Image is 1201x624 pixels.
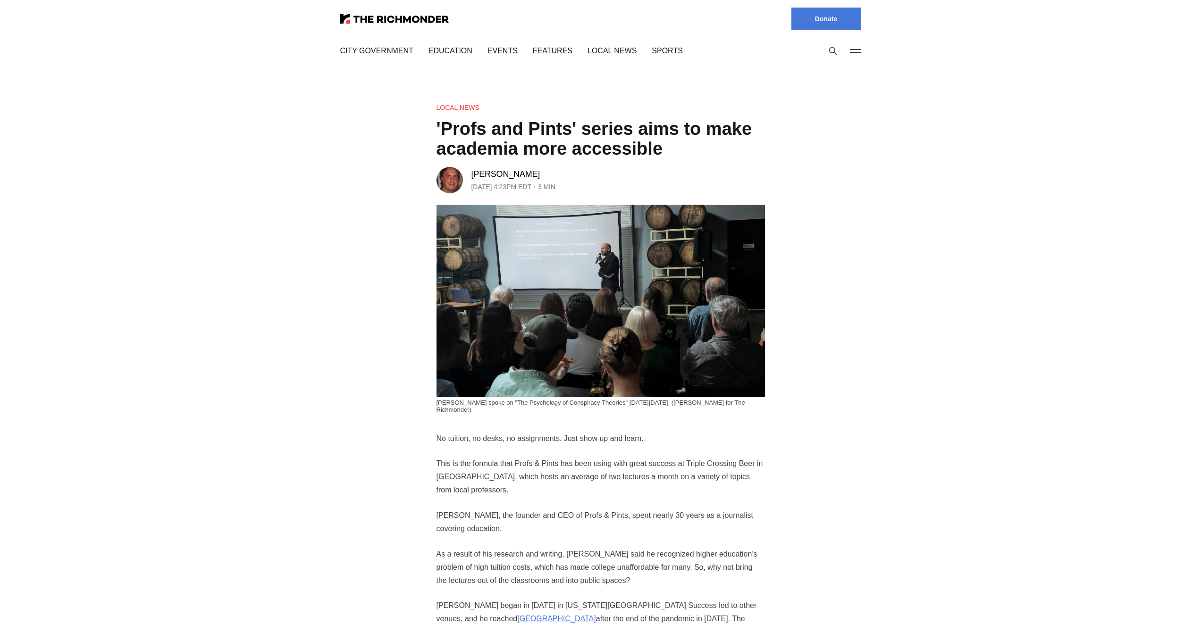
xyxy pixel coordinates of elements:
[791,8,861,30] a: Donate
[437,399,730,406] span: [PERSON_NAME] spoke on "The Psychology of Conspiracy Theories" [DATE][DATE]. ([PERSON_NAME] for T...
[437,502,765,528] p: [PERSON_NAME], the founder and CEO of Profs & Pints, spent nearly 30 years as a journalist coveri...
[826,44,840,58] button: Search this site
[437,450,765,490] p: This is the formula that Profs & Pints has been using with great success at Triple Crossing Beer ...
[340,14,449,24] img: The Richmonder
[437,541,765,580] p: As a result of his research and writing, [PERSON_NAME] said he recognized higher education’s prob...
[426,45,470,56] a: Education
[437,167,463,193] img: Tim Wenzell
[437,119,765,158] h1: 'Profs and Pints' series aims to make academia more accessible
[437,103,477,112] a: Local News
[1121,578,1201,624] iframe: portal-trigger
[340,45,411,56] a: City Government
[471,181,535,192] time: [DATE] 4:23PM EDT
[437,205,765,397] img: 'Profs and Pints' series aims to make academia more accessible
[519,607,593,616] a: [GEOGRAPHIC_DATA]
[580,45,627,56] a: Local News
[485,45,513,56] a: Events
[471,168,541,180] a: [PERSON_NAME]
[528,45,565,56] a: Features
[437,425,765,438] p: No tuition, no desks, no assignments. Just show up and learn.
[541,181,560,192] span: 3 min
[642,45,671,56] a: Sports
